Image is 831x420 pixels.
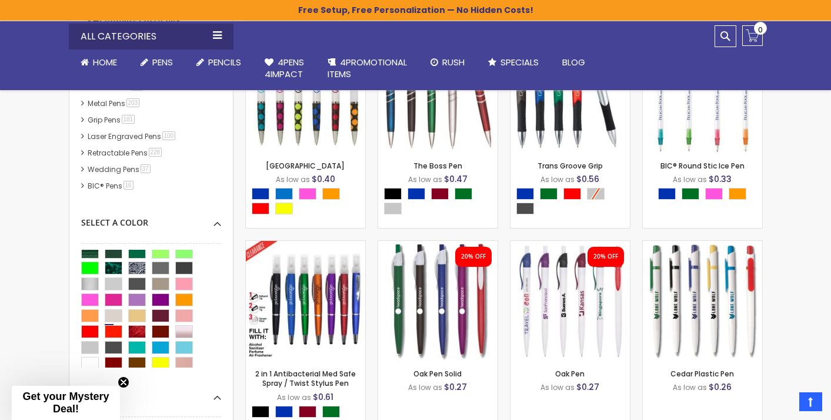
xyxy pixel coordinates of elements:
[673,382,707,392] span: As low as
[85,148,166,158] a: Retractable Pens228
[85,131,180,141] a: Laser Engraved Pens100
[69,24,233,49] div: All Categories
[758,24,763,35] span: 0
[162,131,176,140] span: 100
[510,241,630,361] img: Oak Pen
[419,49,476,75] a: Rush
[246,240,365,250] a: 2 in 1 Antibacterial Med Safe Spray / Twist Stylus Pen
[643,33,762,153] img: BIC® Round Stic Ice Pen
[643,241,762,361] img: Cedar Plastic Pen
[682,188,699,200] div: Green
[124,181,134,190] span: 16
[384,188,402,200] div: Black
[516,203,534,214] div: Smoke
[576,381,599,393] span: $0.27
[299,406,316,418] div: Burgundy
[562,56,585,68] span: Blog
[118,376,129,388] button: Close teaser
[476,49,550,75] a: Specials
[540,382,575,392] span: As low as
[709,173,732,185] span: $0.33
[643,240,762,250] a: Cedar Plastic Pen
[253,49,316,88] a: 4Pens4impact
[729,188,746,200] div: Orange
[540,174,575,184] span: As low as
[660,161,745,171] a: BIC® Round Stic Ice Pen
[658,188,752,203] div: Select A Color
[384,203,402,214] div: Silver
[252,188,365,217] div: Select A Color
[516,188,630,217] div: Select A Color
[408,188,425,200] div: Blue
[384,188,498,217] div: Select A Color
[85,98,144,108] a: Metal Pens203
[126,98,140,107] span: 203
[444,381,467,393] span: $0.27
[322,188,340,200] div: Orange
[275,203,293,214] div: Yellow
[500,56,539,68] span: Specials
[593,253,618,261] div: 20% OFF
[408,382,442,392] span: As low as
[555,369,585,379] a: Oak Pen
[538,161,603,171] a: Trans Groove Grip
[277,392,311,402] span: As low as
[378,240,498,250] a: Oak Pen Solid
[312,173,335,185] span: $0.40
[316,49,419,88] a: 4PROMOTIONALITEMS
[378,241,498,361] img: Oak Pen Solid
[413,369,462,379] a: Oak Pen Solid
[185,49,253,75] a: Pencils
[709,381,732,393] span: $0.26
[266,161,345,171] a: [GEOGRAPHIC_DATA]
[276,174,310,184] span: As low as
[208,56,241,68] span: Pencils
[540,188,558,200] div: Green
[152,56,173,68] span: Pens
[431,188,449,200] div: Burgundy
[81,382,221,402] div: Price
[22,391,109,415] span: Get your Mystery Deal!
[442,56,465,68] span: Rush
[255,369,356,388] a: 2 in 1 Antibacterial Med Safe Spray / Twist Stylus Pen
[673,174,707,184] span: As low as
[413,161,462,171] a: The Boss Pen
[12,386,120,420] div: Get your Mystery Deal!Close teaser
[85,82,148,92] a: Plastic Pens285
[246,33,365,153] img: New Orleans Pen
[742,25,763,46] a: 0
[378,33,498,153] img: The Boss Pen
[93,56,117,68] span: Home
[122,115,135,124] span: 181
[576,173,599,185] span: $0.56
[705,188,723,200] div: Pink
[252,406,269,418] div: Black
[799,392,822,411] a: Top
[313,391,333,403] span: $0.61
[252,203,269,214] div: Red
[85,164,155,174] a: Wedding Pens37
[658,188,676,200] div: Blue
[455,188,472,200] div: Green
[516,188,534,200] div: Blue
[322,406,340,418] div: Green
[563,188,581,200] div: Red
[252,188,269,200] div: Blue
[85,115,139,125] a: Grip Pens181
[444,173,468,185] span: $0.47
[275,406,293,418] div: Blue
[510,33,630,153] img: Trans Groove Grip
[275,188,293,200] div: Blue Light
[85,181,138,191] a: BIC® Pens16
[69,49,129,75] a: Home
[550,49,597,75] a: Blog
[510,240,630,250] a: Oak Pen
[461,253,486,261] div: 20% OFF
[299,188,316,200] div: Pink
[149,148,162,157] span: 228
[408,174,442,184] span: As low as
[265,56,304,80] span: 4Pens 4impact
[129,49,185,75] a: Pens
[246,241,365,361] img: 2 in 1 Antibacterial Med Safe Spray / Twist Stylus Pen
[81,209,221,229] div: Select A Color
